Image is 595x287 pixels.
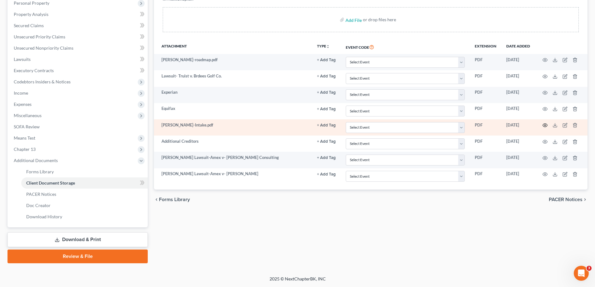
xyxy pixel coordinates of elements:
td: PDF [470,136,501,152]
button: + Add Tag [317,172,336,176]
td: [DATE] [501,119,535,136]
a: Secured Claims [9,20,148,31]
td: PDF [470,70,501,87]
span: Miscellaneous [14,113,42,118]
th: Extension [470,40,501,54]
button: PACER Notices chevron_right [549,197,588,202]
button: + Add Tag [317,74,336,78]
span: Secured Claims [14,23,44,28]
td: PDF [470,103,501,119]
td: PDF [470,168,501,185]
iframe: Intercom live chat [574,266,589,281]
td: Equifax [154,103,312,119]
a: Client Document Storage [21,177,148,189]
a: Unsecured Priority Claims [9,31,148,42]
td: [DATE] [501,168,535,185]
a: + Add Tag [317,89,336,95]
button: + Add Tag [317,123,336,127]
span: PACER Notices [549,197,583,202]
span: Personal Property [14,0,49,6]
span: Property Analysis [14,12,48,17]
td: PDF [470,119,501,136]
button: chevron_left Forms Library [154,197,190,202]
a: SOFA Review [9,121,148,132]
a: Forms Library [21,166,148,177]
span: PACER Notices [26,191,56,197]
td: PDF [470,87,501,103]
span: Codebtors Insiders & Notices [14,79,71,84]
td: [PERSON_NAME]-Intake.pdf [154,119,312,136]
span: Unsecured Priority Claims [14,34,65,39]
a: + Add Tag [317,73,336,79]
span: Forms Library [159,197,190,202]
td: [DATE] [501,103,535,119]
i: unfold_more [326,45,330,48]
td: Experian [154,87,312,103]
td: PDF [470,152,501,168]
td: [DATE] [501,87,535,103]
a: + Add Tag [317,106,336,111]
span: Expenses [14,101,32,107]
i: chevron_right [583,197,588,202]
a: Download History [21,211,148,222]
td: [PERSON_NAME] Lawsuit-Amex v- [PERSON_NAME] Consulting [154,152,312,168]
button: + Add Tag [317,140,336,144]
a: PACER Notices [21,189,148,200]
span: Unsecured Nonpriority Claims [14,45,73,51]
td: Lawsuit- Truist v. Brdees Golf Co. [154,70,312,87]
button: + Add Tag [317,156,336,160]
span: Additional Documents [14,158,58,163]
a: Doc Creator [21,200,148,211]
th: Event Code [341,40,470,54]
span: Executory Contracts [14,68,54,73]
td: [PERSON_NAME] Lawsuit-Amex v- [PERSON_NAME] [154,168,312,185]
span: Client Document Storage [26,180,75,186]
span: 3 [587,266,592,271]
span: Download History [26,214,62,219]
a: + Add Tag [317,171,336,177]
span: SOFA Review [14,124,40,129]
button: TYPEunfold_more [317,44,330,48]
span: Doc Creator [26,203,51,208]
a: Download & Print [7,232,148,247]
td: Additional Creditors [154,136,312,152]
td: [PERSON_NAME]-roadmap.pdf [154,54,312,70]
button: + Add Tag [317,91,336,95]
td: [DATE] [501,70,535,87]
td: [DATE] [501,152,535,168]
a: Unsecured Nonpriority Claims [9,42,148,54]
td: [DATE] [501,136,535,152]
i: chevron_left [154,197,159,202]
td: PDF [470,54,501,70]
a: + Add Tag [317,57,336,63]
span: Lawsuits [14,57,31,62]
button: + Add Tag [317,107,336,111]
a: + Add Tag [317,138,336,144]
a: + Add Tag [317,122,336,128]
th: Attachment [154,40,312,54]
button: + Add Tag [317,58,336,62]
div: or drop files here [363,17,396,23]
a: Review & File [7,250,148,263]
span: Chapter 13 [14,146,36,152]
a: Property Analysis [9,9,148,20]
a: + Add Tag [317,155,336,161]
div: 2025 © NextChapterBK, INC [120,276,476,287]
span: Forms Library [26,169,54,174]
span: Means Test [14,135,35,141]
a: Executory Contracts [9,65,148,76]
a: Lawsuits [9,54,148,65]
th: Date added [501,40,535,54]
span: Income [14,90,28,96]
td: [DATE] [501,54,535,70]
